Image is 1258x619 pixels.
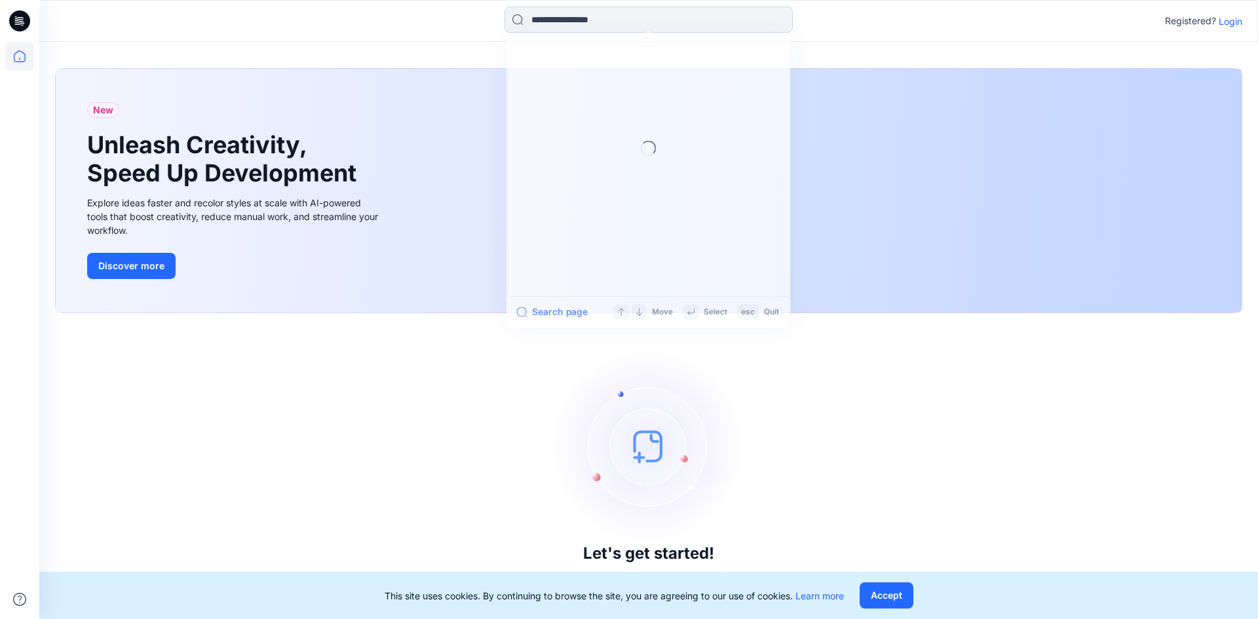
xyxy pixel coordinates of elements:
div: Explore ideas faster and recolor styles at scale with AI-powered tools that boost creativity, red... [87,196,382,237]
p: This site uses cookies. By continuing to browse the site, you are agreeing to our use of cookies. [385,589,844,603]
p: Quit [764,305,779,318]
button: Discover more [87,253,176,279]
button: Accept [860,582,913,609]
img: empty-state-image.svg [550,348,747,544]
span: New [93,102,113,118]
p: Registered? [1165,13,1216,29]
p: Login [1219,14,1242,28]
p: Move [652,305,673,318]
button: Search page [517,304,588,320]
a: Discover more [87,253,382,279]
h3: Let's get started! [583,544,714,563]
p: Click New to add a style or create a folder. [542,568,755,584]
p: Select [704,305,727,318]
a: Learn more [795,590,844,601]
h1: Unleash Creativity, Speed Up Development [87,131,362,187]
p: esc [741,305,755,318]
